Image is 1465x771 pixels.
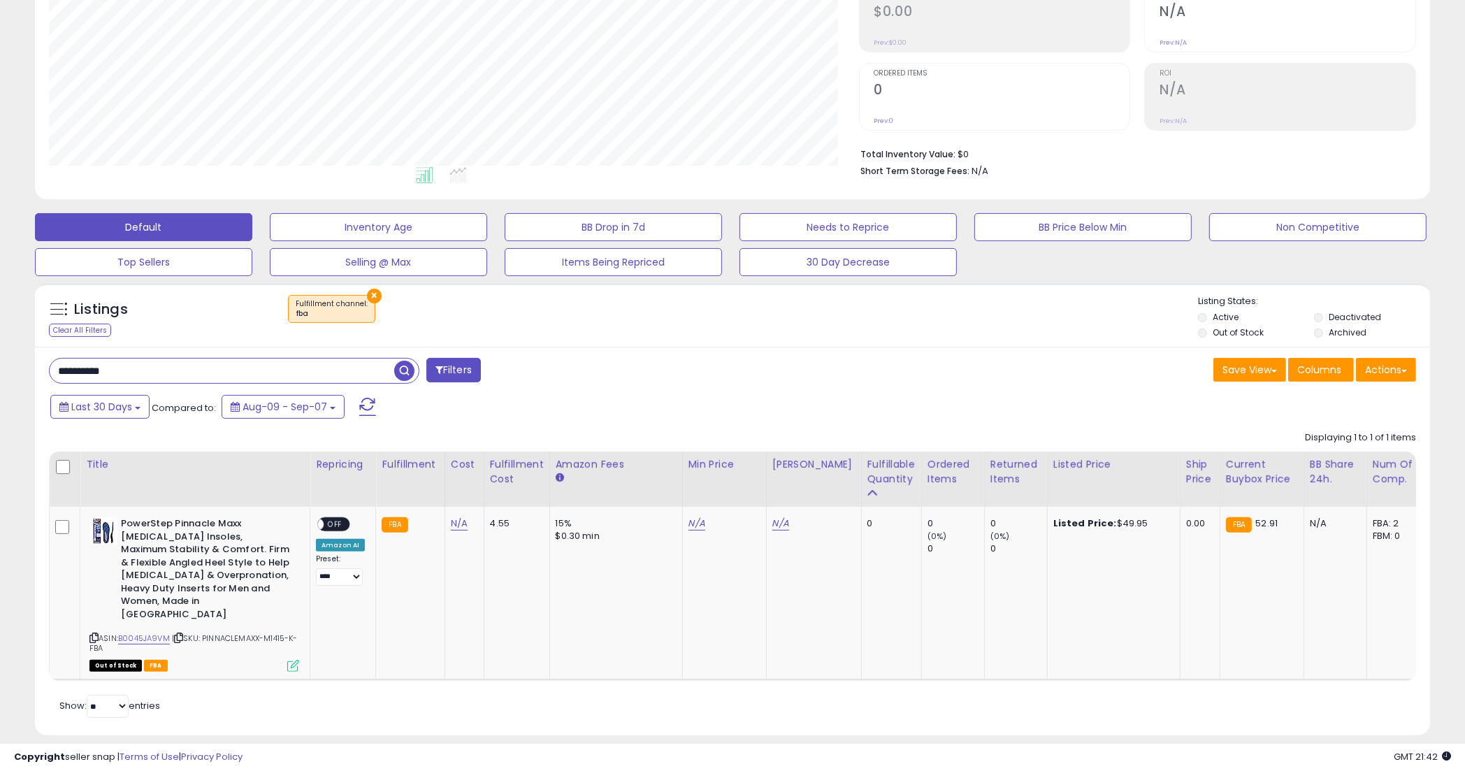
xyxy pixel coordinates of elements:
span: Aug-09 - Sep-07 [243,400,327,414]
div: Amazon AI [316,539,365,552]
button: × [367,289,382,303]
div: Fulfillable Quantity [867,457,916,487]
small: Prev: $0.00 [874,38,907,47]
button: Inventory Age [270,213,487,241]
span: Columns [1297,363,1341,377]
small: FBA [1226,517,1252,533]
a: Terms of Use [120,750,179,763]
div: Repricing [316,457,370,472]
div: 0 [928,542,984,555]
div: Fulfillment Cost [490,457,544,487]
h2: N/A [1160,3,1415,22]
div: Clear All Filters [49,324,111,337]
small: FBA [382,517,407,533]
span: 2025-10-8 21:42 GMT [1394,750,1451,763]
button: Default [35,213,252,241]
div: 0 [990,517,1047,530]
span: Last 30 Days [71,400,132,414]
span: Show: entries [59,699,160,712]
div: Ordered Items [928,457,979,487]
span: Compared to: [152,401,216,415]
button: Filters [426,358,481,382]
small: Prev: N/A [1160,117,1187,125]
div: ASIN: [89,517,299,670]
div: 0.00 [1186,517,1209,530]
label: Archived [1329,326,1366,338]
div: Displaying 1 to 1 of 1 items [1305,431,1416,445]
div: [PERSON_NAME] [772,457,856,472]
li: $0 [861,145,1406,161]
label: Out of Stock [1213,326,1264,338]
button: Top Sellers [35,248,252,276]
div: Current Buybox Price [1226,457,1298,487]
button: BB Drop in 7d [505,213,722,241]
div: 4.55 [490,517,539,530]
div: Listed Price [1053,457,1174,472]
div: FBA: 2 [1373,517,1419,530]
span: ROI [1160,70,1415,78]
img: 516aQUtb9bL._SL40_.jpg [89,517,117,545]
a: B0045JA9VM [118,633,170,644]
div: 0 [990,542,1047,555]
small: (0%) [990,531,1010,542]
button: Aug-09 - Sep-07 [222,395,345,419]
small: Amazon Fees. [556,472,564,484]
p: Listing States: [1198,295,1430,308]
div: 0 [928,517,984,530]
a: Privacy Policy [181,750,243,763]
a: N/A [451,517,468,531]
h2: 0 [874,82,1130,101]
div: Returned Items [990,457,1041,487]
button: Save View [1213,358,1286,382]
button: 30 Day Decrease [739,248,957,276]
button: Columns [1288,358,1354,382]
a: N/A [772,517,789,531]
small: Prev: 0 [874,117,894,125]
b: Short Term Storage Fees: [861,165,970,177]
div: BB Share 24h. [1310,457,1361,487]
span: N/A [972,164,989,178]
button: Actions [1356,358,1416,382]
button: BB Price Below Min [974,213,1192,241]
span: Fulfillment channel : [296,298,368,319]
span: OFF [324,519,346,531]
span: Ordered Items [874,70,1130,78]
h2: N/A [1160,82,1415,101]
b: Total Inventory Value: [861,148,956,160]
button: Selling @ Max [270,248,487,276]
div: $49.95 [1053,517,1169,530]
small: Prev: N/A [1160,38,1187,47]
button: Needs to Reprice [739,213,957,241]
div: FBM: 0 [1373,530,1419,542]
label: Active [1213,311,1239,323]
div: fba [296,309,368,319]
strong: Copyright [14,750,65,763]
label: Deactivated [1329,311,1381,323]
span: 52.91 [1255,517,1278,530]
div: Num of Comp. [1373,457,1424,487]
span: | SKU: PINNACLEMAXX-M1415-K-FBA [89,633,298,654]
span: All listings that are currently out of stock and unavailable for purchase on Amazon [89,660,142,672]
div: Ship Price [1186,457,1214,487]
div: Preset: [316,554,365,586]
div: 15% [556,517,672,530]
a: N/A [688,517,705,531]
span: FBA [144,660,168,672]
small: (0%) [928,531,947,542]
div: N/A [1310,517,1356,530]
div: Cost [451,457,478,472]
b: PowerStep Pinnacle Maxx [MEDICAL_DATA] Insoles, Maximum Stability & Comfort. Firm & Flexible Angl... [121,517,291,625]
h2: $0.00 [874,3,1130,22]
button: Non Competitive [1209,213,1427,241]
button: Items Being Repriced [505,248,722,276]
div: Fulfillment [382,457,438,472]
div: $0.30 min [556,530,672,542]
div: Amazon Fees [556,457,677,472]
div: seller snap | | [14,751,243,764]
div: 0 [867,517,911,530]
div: Title [86,457,304,472]
button: Last 30 Days [50,395,150,419]
b: Listed Price: [1053,517,1117,530]
div: Min Price [688,457,760,472]
h5: Listings [74,300,128,319]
